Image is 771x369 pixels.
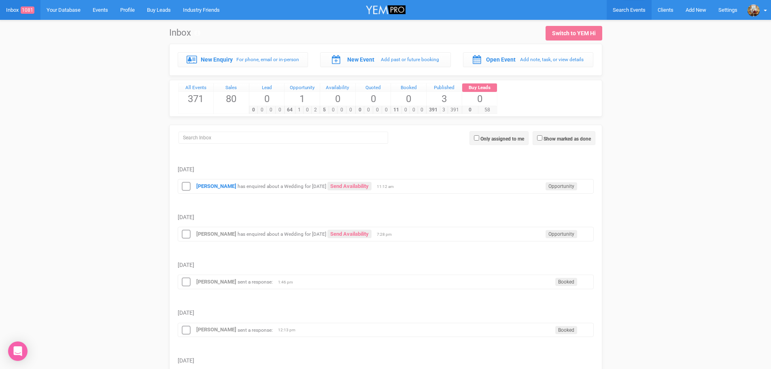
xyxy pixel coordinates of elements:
[391,83,426,92] a: Booked
[426,106,440,114] span: 391
[546,230,577,238] span: Opportunity
[373,106,382,114] span: 0
[748,4,760,17] img: open-uri20200520-4-1r8dlr4
[278,279,298,285] span: 1:46 pm
[364,106,373,114] span: 0
[377,232,397,237] span: 7:28 pm
[544,135,591,143] label: Show marked as done
[257,106,267,114] span: 0
[427,92,462,106] span: 3
[238,231,326,237] small: has enquired about a Wedding for [DATE]
[303,106,312,114] span: 0
[391,92,426,106] span: 0
[169,28,200,38] h1: Inbox
[382,106,391,114] span: 0
[285,92,320,106] span: 1
[377,184,397,190] span: 11:12 am
[249,106,258,114] span: 0
[613,7,646,13] span: Search Events
[686,7,706,13] span: Add New
[555,278,577,286] span: Booked
[178,310,594,316] h5: [DATE]
[356,92,391,106] span: 0
[284,106,295,114] span: 64
[546,182,577,190] span: Opportunity
[238,183,326,189] small: has enquired about a Wedding for [DATE]
[327,182,372,190] a: Send Availability
[178,132,388,144] input: Search Inbox
[196,231,236,237] a: [PERSON_NAME]
[320,52,451,67] a: New Event Add past or future booking
[329,106,338,114] span: 0
[391,106,402,114] span: 11
[381,57,439,62] small: Add past or future booking
[178,83,214,92] a: All Events
[266,106,276,114] span: 0
[178,92,214,106] span: 371
[178,52,308,67] a: New Enquiry For phone, email or in-person
[275,106,285,114] span: 0
[410,106,418,114] span: 0
[238,327,273,333] small: sent a response:
[346,106,355,114] span: 0
[249,83,285,92] a: Lead
[462,92,497,106] span: 0
[320,92,355,106] span: 0
[201,55,233,64] label: New Enquiry
[347,55,374,64] label: New Event
[555,326,577,334] span: Booked
[418,106,426,114] span: 0
[356,83,391,92] a: Quoted
[295,106,304,114] span: 1
[21,6,34,14] span: 1081
[463,52,594,67] a: Open Event Add note, task, or view details
[214,92,249,106] span: 80
[311,106,320,114] span: 2
[658,7,673,13] span: Clients
[214,83,249,92] a: Sales
[196,326,236,333] a: [PERSON_NAME]
[440,106,448,114] span: 3
[546,26,602,41] a: Switch to YEM Hi
[320,106,329,114] span: 5
[355,106,365,114] span: 0
[462,106,478,114] span: 0
[178,166,594,173] h5: [DATE]
[178,214,594,220] h5: [DATE]
[401,106,410,114] span: 0
[196,183,236,189] a: [PERSON_NAME]
[178,358,594,364] h5: [DATE]
[327,230,372,238] a: Send Availability
[249,92,285,106] span: 0
[478,106,497,114] span: 58
[8,341,28,361] div: Open Intercom Messenger
[480,135,524,143] label: Only assigned to me
[320,83,355,92] a: Availability
[178,262,594,268] h5: [DATE]
[448,106,462,114] span: 391
[427,83,462,92] a: Published
[486,55,516,64] label: Open Event
[337,106,346,114] span: 0
[196,279,236,285] a: [PERSON_NAME]
[236,57,299,62] small: For phone, email or in-person
[520,57,584,62] small: Add note, task, or view details
[462,83,497,92] a: Buy Leads
[552,29,596,37] div: Switch to YEM Hi
[285,83,320,92] a: Opportunity
[238,279,273,285] small: sent a response:
[278,327,298,333] span: 12:13 pm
